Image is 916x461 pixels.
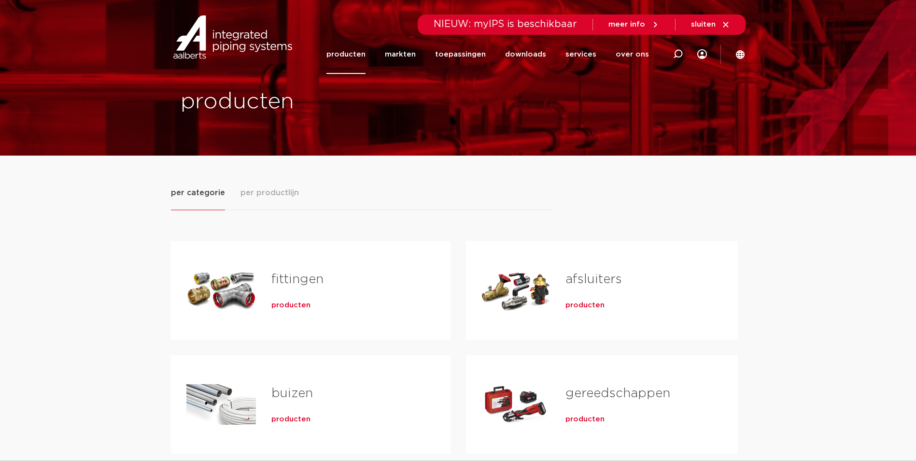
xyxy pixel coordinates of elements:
a: markten [385,35,416,74]
a: sluiten [691,20,730,29]
a: producten [565,301,605,310]
a: over ons [616,35,649,74]
h1: producten [181,86,453,117]
a: downloads [505,35,546,74]
a: afsluiters [565,273,622,286]
span: sluiten [691,21,716,28]
div: my IPS [697,35,707,74]
span: per productlijn [240,187,299,199]
span: meer info [608,21,645,28]
a: producten [326,35,366,74]
span: per categorie [171,187,225,199]
a: producten [565,415,605,424]
a: meer info [608,20,660,29]
nav: Menu [326,35,649,74]
a: fittingen [271,273,324,286]
a: producten [271,415,310,424]
a: gereedschappen [565,387,670,400]
span: NIEUW: myIPS is beschikbaar [434,19,577,29]
a: services [565,35,596,74]
a: buizen [271,387,313,400]
a: producten [271,301,310,310]
a: toepassingen [435,35,486,74]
